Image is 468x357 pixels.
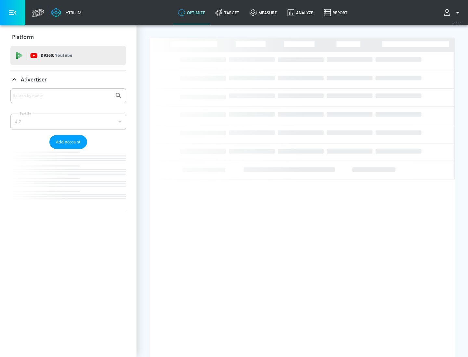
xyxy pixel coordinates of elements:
[41,52,72,59] p: DV360:
[10,46,126,65] div: DV360: Youtube
[318,1,353,24] a: Report
[210,1,244,24] a: Target
[10,149,126,212] nav: list of Advertiser
[282,1,318,24] a: Analyze
[21,76,47,83] p: Advertiser
[173,1,210,24] a: optimize
[452,21,461,25] span: v 4.24.0
[49,135,87,149] button: Add Account
[19,111,32,116] label: Sort By
[10,88,126,212] div: Advertiser
[63,10,82,16] div: Atrium
[56,138,81,146] span: Add Account
[10,28,126,46] div: Platform
[13,92,111,100] input: Search by name
[51,8,82,18] a: Atrium
[55,52,72,59] p: Youtube
[244,1,282,24] a: measure
[10,70,126,89] div: Advertiser
[12,33,34,41] p: Platform
[10,114,126,130] div: A-Z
